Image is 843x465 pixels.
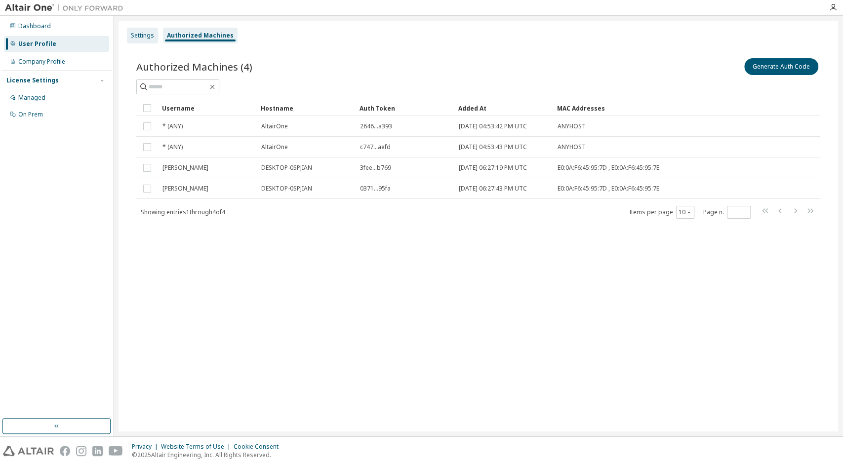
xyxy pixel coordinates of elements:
span: Page n. [703,206,751,219]
img: linkedin.svg [92,446,103,456]
span: AltairOne [261,143,288,151]
span: * (ANY) [162,122,183,130]
div: License Settings [6,77,59,84]
span: Showing entries 1 through 4 of 4 [141,208,225,216]
div: Privacy [132,443,161,451]
span: AltairOne [261,122,288,130]
span: * (ANY) [162,143,183,151]
div: Website Terms of Use [161,443,234,451]
span: ANYHOST [558,143,586,151]
div: MAC Addresses [557,100,717,116]
span: Authorized Machines (4) [136,60,252,74]
div: Cookie Consent [234,443,284,451]
span: DESKTOP-0SPJIAN [261,185,312,193]
span: 3fee...b769 [360,164,391,172]
span: 0371...95fa [360,185,391,193]
p: © 2025 Altair Engineering, Inc. All Rights Reserved. [132,451,284,459]
span: ANYHOST [558,122,586,130]
div: On Prem [18,111,43,118]
img: altair_logo.svg [3,446,54,456]
span: [PERSON_NAME] [162,164,208,172]
div: Company Profile [18,58,65,66]
div: User Profile [18,40,56,48]
span: c747...aefd [360,143,391,151]
div: Authorized Machines [167,32,234,39]
span: E0:0A:F6:45:95:7D , E0:0A:F6:45:95:7E [558,164,659,172]
span: DESKTOP-0SPJIAN [261,164,312,172]
div: Auth Token [360,100,450,116]
img: Altair One [5,3,128,13]
div: Added At [458,100,549,116]
div: Username [162,100,253,116]
span: Items per page [629,206,694,219]
span: [PERSON_NAME] [162,185,208,193]
span: [DATE] 06:27:43 PM UTC [459,185,527,193]
div: Managed [18,94,45,102]
span: 2646...a393 [360,122,392,130]
span: [DATE] 06:27:19 PM UTC [459,164,527,172]
img: youtube.svg [109,446,123,456]
img: instagram.svg [76,446,86,456]
span: E0:0A:F6:45:95:7D , E0:0A:F6:45:95:7E [558,185,659,193]
div: Settings [131,32,154,39]
span: [DATE] 04:53:43 PM UTC [459,143,527,151]
div: Hostname [261,100,352,116]
button: Generate Auth Code [744,58,818,75]
div: Dashboard [18,22,51,30]
span: [DATE] 04:53:42 PM UTC [459,122,527,130]
img: facebook.svg [60,446,70,456]
button: 10 [679,208,692,216]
